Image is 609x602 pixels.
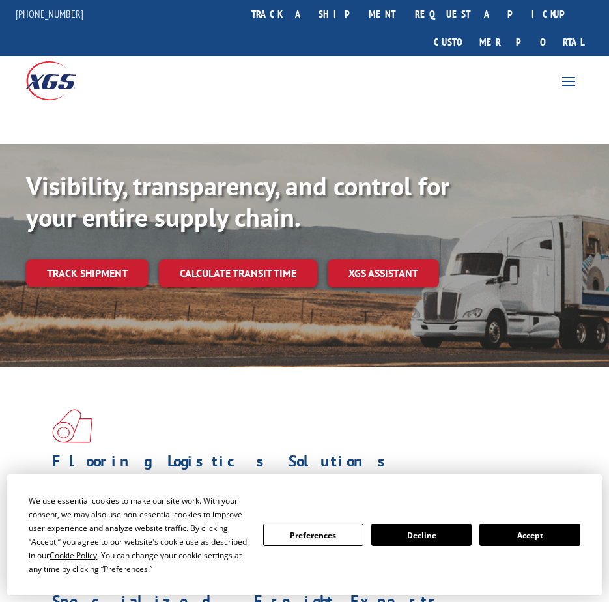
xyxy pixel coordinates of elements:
div: We use essential cookies to make our site work. With your consent, we may also use non-essential ... [29,494,247,576]
span: Cookie Policy [50,550,97,561]
h1: Flooring Logistics Solutions [52,453,547,476]
button: Decline [371,524,472,546]
a: [PHONE_NUMBER] [16,7,83,20]
button: Preferences [263,524,363,546]
a: XGS ASSISTANT [328,259,439,287]
div: Cookie Consent Prompt [7,474,602,595]
button: Accept [479,524,580,546]
a: Customer Portal [424,28,593,56]
a: Calculate transit time [159,259,317,287]
b: Visibility, transparency, and control for your entire supply chain. [26,169,449,234]
span: Preferences [104,564,148,575]
img: xgs-icon-total-supply-chain-intelligence-red [52,409,92,443]
a: Track shipment [26,259,149,287]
